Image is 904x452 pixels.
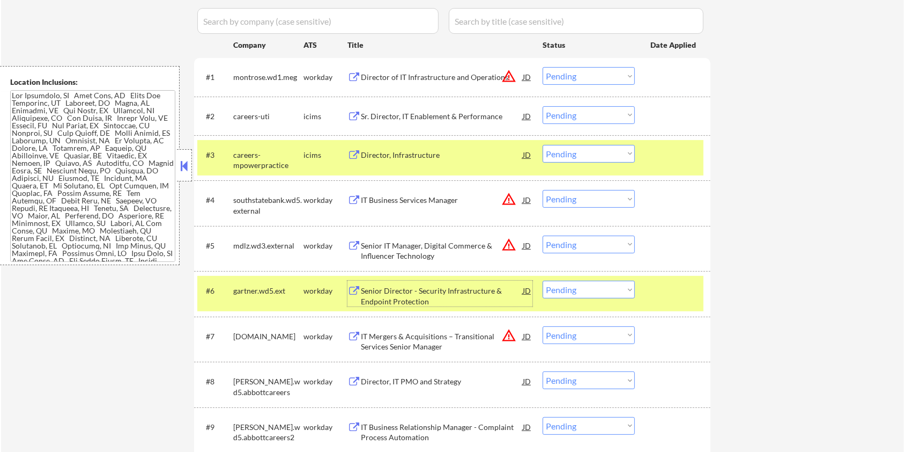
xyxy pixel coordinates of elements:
[233,150,303,171] div: careers-mpowerpractice
[303,72,347,83] div: workday
[361,72,523,83] div: Director of IT Infrastructure and Operations
[206,331,225,342] div: #7
[303,150,347,161] div: icims
[206,376,225,387] div: #8
[197,8,439,34] input: Search by company (case sensitive)
[233,240,303,251] div: mdlz.wd3.external
[206,286,225,296] div: #6
[10,77,175,88] div: Location Inclusions:
[522,281,532,300] div: JD
[361,376,523,387] div: Director, IT PMO and Strategy
[206,195,225,206] div: #4
[303,195,347,206] div: workday
[522,145,532,164] div: JD
[650,40,698,50] div: Date Applied
[303,240,347,251] div: workday
[501,192,516,207] button: warning_amber
[347,40,532,50] div: Title
[233,331,303,342] div: [DOMAIN_NAME]
[233,40,303,50] div: Company
[206,111,225,122] div: #2
[361,150,523,161] div: Director, Infrastructure
[303,111,347,122] div: icims
[361,111,523,122] div: Sr. Director, IT Enablement & Performance
[206,240,225,251] div: #5
[233,376,303,397] div: [PERSON_NAME].wd5.abbottcareers
[522,67,532,86] div: JD
[233,422,303,443] div: [PERSON_NAME].wd5.abbottcareers2
[361,422,523,443] div: IT Business Relationship Manager - Complaint Process Automation
[206,150,225,161] div: #3
[361,240,523,261] div: Senior IT Manager, Digital Commerce & Influencer Technology
[449,8,703,34] input: Search by title (case sensitive)
[522,190,532,209] div: JD
[361,331,523,352] div: IT Mergers & Acquisitions – Transitional Services Senior Manager
[303,422,347,433] div: workday
[303,40,347,50] div: ATS
[501,237,516,252] button: warning_amber
[522,326,532,346] div: JD
[361,195,523,206] div: IT Business Services Manager
[361,286,523,307] div: Senior Director - Security Infrastructure & Endpoint Protection
[303,376,347,387] div: workday
[501,328,516,343] button: warning_amber
[303,286,347,296] div: workday
[206,72,225,83] div: #1
[522,417,532,436] div: JD
[206,422,225,433] div: #9
[233,286,303,296] div: gartner.wd5.ext
[522,236,532,255] div: JD
[522,106,532,126] div: JD
[501,69,516,84] button: warning_amber
[543,35,635,54] div: Status
[233,195,303,216] div: southstatebank.wd5.external
[233,72,303,83] div: montrose.wd1.meg
[522,371,532,391] div: JD
[303,331,347,342] div: workday
[233,111,303,122] div: careers-uti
